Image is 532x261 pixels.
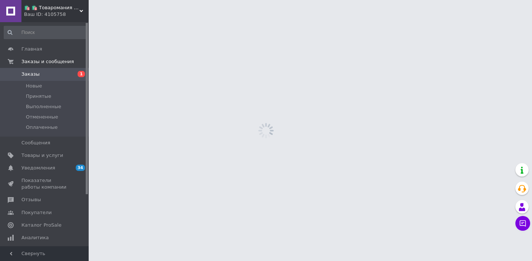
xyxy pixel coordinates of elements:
span: Сообщения [21,140,50,146]
span: 1 [78,71,85,77]
span: Товары и услуги [21,152,63,159]
span: Заказы [21,71,40,78]
span: 🛍️ 🛍️ Товаромания 🛍️ 🛍️ [24,4,79,11]
span: Аналитика [21,234,49,241]
span: Показатели работы компании [21,177,68,190]
span: 34 [76,165,85,171]
button: Чат с покупателем [515,216,530,231]
span: Покупатели [21,209,52,216]
span: Главная [21,46,42,52]
span: Заказы и сообщения [21,58,74,65]
span: Каталог ProSale [21,222,61,229]
span: Отзывы [21,196,41,203]
span: Новые [26,83,42,89]
div: Ваш ID: 4105758 [24,11,89,18]
span: Уведомления [21,165,55,171]
input: Поиск [4,26,87,39]
span: Отмененные [26,114,58,120]
span: Оплаченные [26,124,58,131]
span: Принятые [26,93,51,100]
span: Выполненные [26,103,61,110]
